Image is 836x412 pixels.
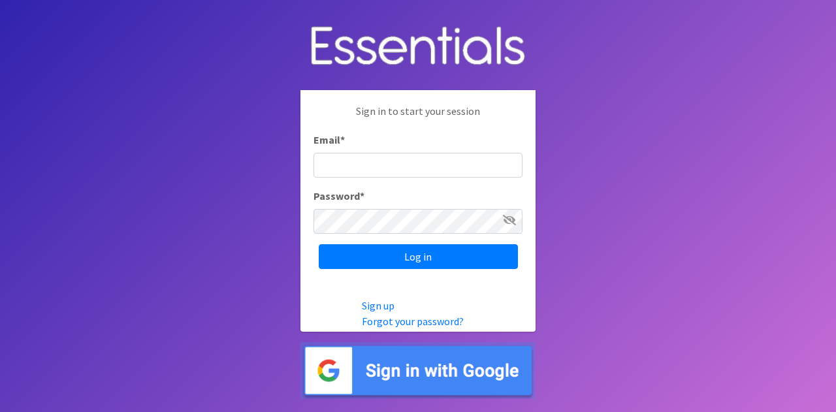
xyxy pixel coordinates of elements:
[300,13,536,80] img: Human Essentials
[362,299,394,312] a: Sign up
[313,103,522,132] p: Sign in to start your session
[300,342,536,399] img: Sign in with Google
[362,315,464,328] a: Forgot your password?
[340,133,345,146] abbr: required
[319,244,518,269] input: Log in
[360,189,364,202] abbr: required
[313,188,364,204] label: Password
[313,132,345,148] label: Email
